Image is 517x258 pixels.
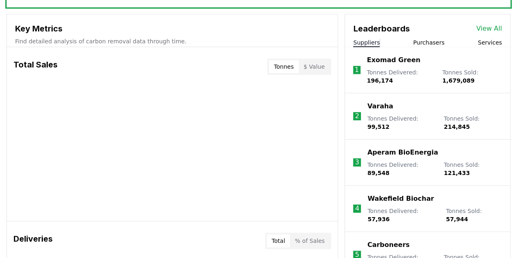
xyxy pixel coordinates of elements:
[367,216,389,222] span: 57,936
[355,65,359,75] p: 1
[444,114,502,131] p: Tonnes Sold :
[476,24,502,34] a: View All
[355,204,359,213] p: 4
[444,123,470,130] span: 214,845
[367,77,393,84] span: 196,174
[442,77,474,84] span: 1,679,089
[367,170,389,176] span: 89,548
[478,38,502,47] button: Services
[355,157,359,167] p: 3
[299,60,330,73] button: $ Value
[413,38,445,47] button: Purchasers
[290,234,329,247] button: % of Sales
[15,37,329,45] p: Find detailed analysis of carbon removal data through time.
[367,101,393,111] a: Varaha
[442,68,502,85] p: Tonnes Sold :
[355,111,359,121] p: 2
[367,161,436,177] p: Tonnes Delivered :
[444,170,470,176] span: 121,433
[269,60,298,73] button: Tonnes
[367,148,438,157] a: Aperam BioEnergia
[446,207,502,223] p: Tonnes Sold :
[13,58,58,75] h3: Total Sales
[367,114,436,131] p: Tonnes Delivered :
[446,216,468,222] span: 57,944
[13,233,53,249] h3: Deliveries
[367,55,421,65] a: Exomad Green
[444,161,502,177] p: Tonnes Sold :
[367,240,410,250] a: Carboneers
[367,68,434,85] p: Tonnes Delivered :
[15,22,329,35] h3: Key Metrics
[367,194,434,204] a: Wakefield Biochar
[367,207,438,223] p: Tonnes Delivered :
[353,22,410,35] h3: Leaderboards
[367,123,389,130] span: 99,512
[267,234,290,247] button: Total
[353,38,380,47] button: Suppliers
